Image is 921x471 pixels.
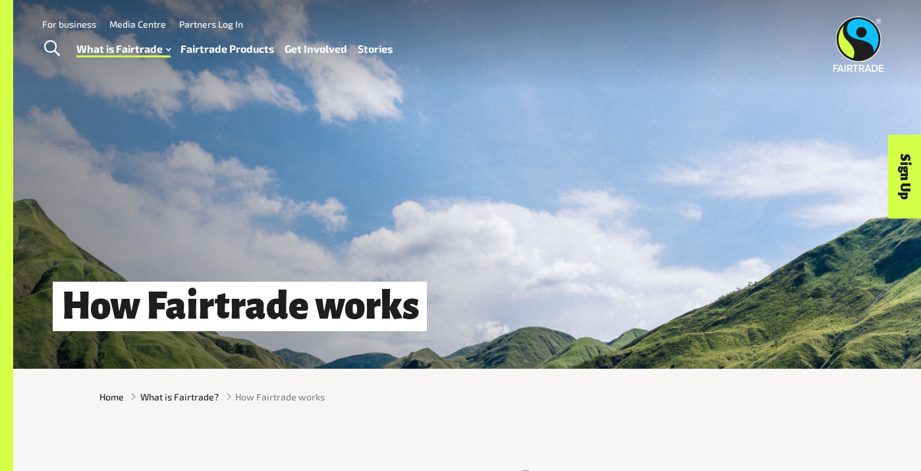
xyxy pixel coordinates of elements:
a: Get Involved [285,40,347,59]
span: How Fairtrade works [235,390,325,404]
a: Home [99,390,124,404]
a: Media Centre [109,18,166,30]
a: Partners Log In [179,18,243,30]
a: What is Fairtrade? [140,390,219,404]
h1: How Fairtrade works [53,282,427,332]
a: Fairtrade Products [181,40,274,59]
a: For business [42,18,96,30]
a: What is Fairtrade [76,40,171,59]
a: Stories [358,40,393,59]
img: Fairtrade Australia New Zealand logo [833,16,884,72]
a: Toggle Search [36,32,68,65]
